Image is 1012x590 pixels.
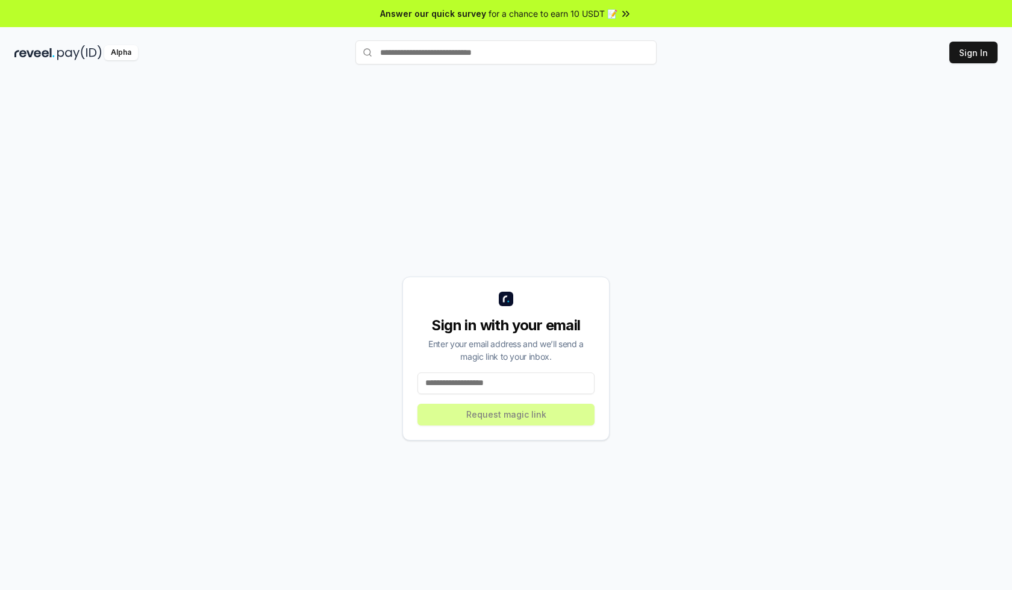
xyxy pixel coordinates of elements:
[949,42,998,63] button: Sign In
[104,45,138,60] div: Alpha
[417,337,595,363] div: Enter your email address and we’ll send a magic link to your inbox.
[380,7,486,20] span: Answer our quick survey
[489,7,617,20] span: for a chance to earn 10 USDT 📝
[14,45,55,60] img: reveel_dark
[499,292,513,306] img: logo_small
[57,45,102,60] img: pay_id
[417,316,595,335] div: Sign in with your email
